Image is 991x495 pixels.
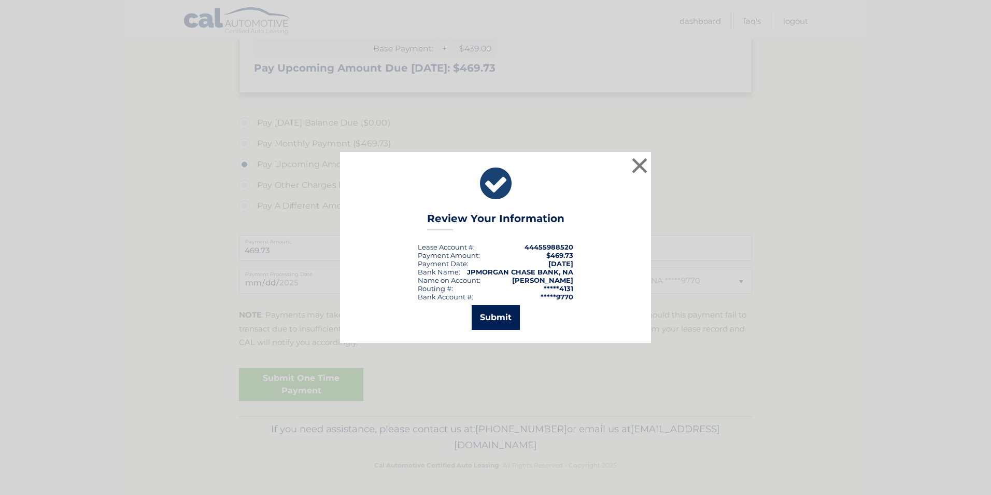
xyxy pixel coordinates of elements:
div: Bank Name: [418,268,460,276]
span: Payment Date [418,259,467,268]
strong: 44455988520 [525,243,573,251]
div: Routing #: [418,284,453,293]
div: Lease Account #: [418,243,475,251]
div: Bank Account #: [418,293,473,301]
span: $469.73 [546,251,573,259]
button: Submit [472,305,520,330]
div: Payment Amount: [418,251,480,259]
span: [DATE] [548,259,573,268]
strong: JPMORGAN CHASE BANK, NA [467,268,573,276]
h3: Review Your Information [427,212,564,230]
div: : [418,259,469,268]
div: Name on Account: [418,276,480,284]
button: × [629,155,650,176]
strong: [PERSON_NAME] [512,276,573,284]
